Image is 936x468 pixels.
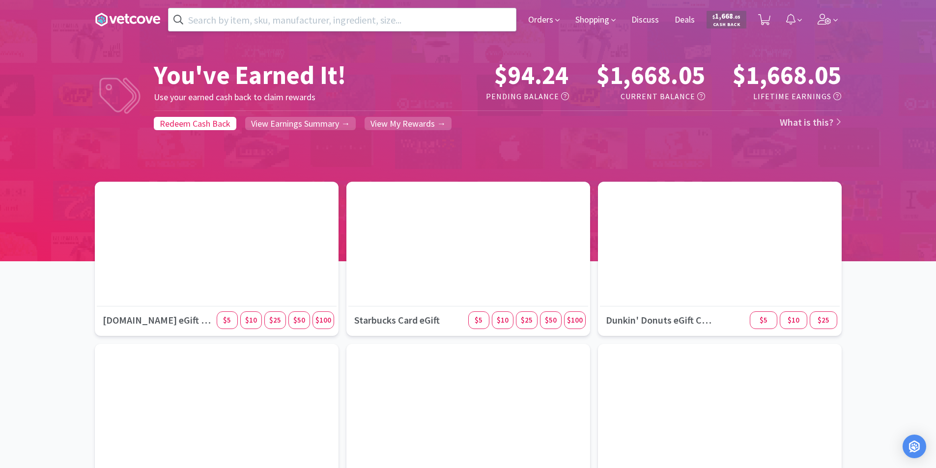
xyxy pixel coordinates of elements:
[733,59,841,91] span: $1,668.05
[251,118,350,129] span: View Earnings Summary →
[223,315,231,325] span: $5
[154,60,440,90] h1: You've Earned It!
[154,90,440,105] h5: Use your earned cash back to claim rewards
[600,306,720,334] h3: Dunkin' Donuts eGift Card
[269,315,281,325] span: $25
[760,315,767,325] span: $5
[712,11,740,21] span: 1,668
[440,90,568,103] h5: Pending Balance
[154,117,236,130] a: Redeem Cash Back
[567,315,583,325] span: $100
[97,306,217,334] h3: [DOMAIN_NAME] eGift Card
[627,16,663,25] a: Discuss
[497,315,509,325] span: $10
[494,59,569,91] span: $94.24
[160,118,230,129] span: Redeem Cash Back
[348,306,468,334] h3: Starbucks Card eGift
[733,14,740,20] span: . 05
[545,315,557,325] span: $50
[365,117,452,130] a: View My Rewards →
[596,59,705,91] span: $1,668.05
[577,90,705,103] h5: Current Balance
[521,315,533,325] span: $25
[245,315,257,325] span: $10
[780,116,842,128] a: What is this?
[818,315,829,325] span: $25
[245,117,356,130] a: View Earnings Summary →
[475,315,482,325] span: $5
[370,118,446,129] span: View My Rewards →
[315,315,331,325] span: $100
[712,22,740,28] span: Cash Back
[712,14,715,20] span: $
[169,8,516,31] input: Search by item, sku, manufacturer, ingredient, size...
[903,435,926,458] div: Open Intercom Messenger
[707,6,746,33] a: $1,668.05Cash Back
[713,90,841,103] h5: Lifetime Earnings
[293,315,305,325] span: $50
[788,315,799,325] span: $10
[671,16,699,25] a: Deals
